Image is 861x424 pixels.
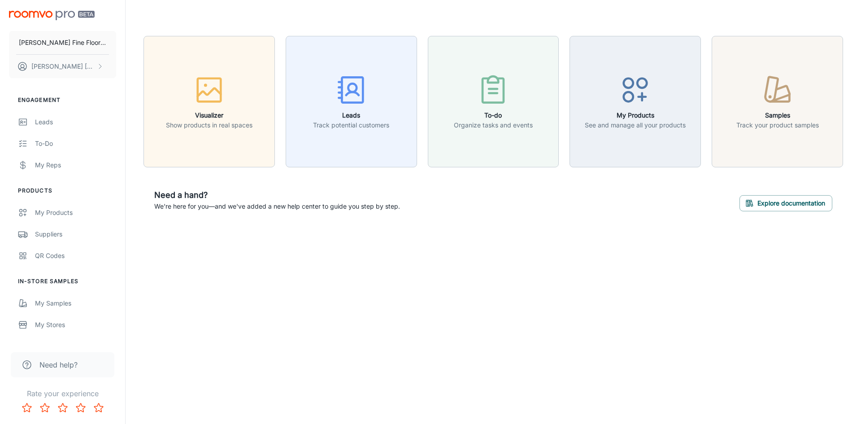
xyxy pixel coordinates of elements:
[154,201,400,211] p: We're here for you—and we've added a new help center to guide you step by step.
[35,117,116,127] div: Leads
[19,38,106,48] p: [PERSON_NAME] Fine Floors, Inc
[428,36,559,167] button: To-doOrganize tasks and events
[313,110,389,120] h6: Leads
[35,139,116,149] div: To-do
[9,55,116,78] button: [PERSON_NAME] [PERSON_NAME]
[35,208,116,218] div: My Products
[166,110,252,120] h6: Visualizer
[739,195,832,211] button: Explore documentation
[736,110,819,120] h6: Samples
[154,189,400,201] h6: Need a hand?
[585,120,686,130] p: See and manage all your products
[736,120,819,130] p: Track your product samples
[166,120,252,130] p: Show products in real spaces
[428,96,559,105] a: To-doOrganize tasks and events
[35,160,116,170] div: My Reps
[454,110,533,120] h6: To-do
[35,251,116,261] div: QR Codes
[9,11,95,20] img: Roomvo PRO Beta
[286,96,417,105] a: LeadsTrack potential customers
[9,31,116,54] button: [PERSON_NAME] Fine Floors, Inc
[454,120,533,130] p: Organize tasks and events
[712,36,843,167] button: SamplesTrack your product samples
[313,120,389,130] p: Track potential customers
[585,110,686,120] h6: My Products
[739,198,832,207] a: Explore documentation
[570,96,701,105] a: My ProductsSee and manage all your products
[286,36,417,167] button: LeadsTrack potential customers
[143,36,275,167] button: VisualizerShow products in real spaces
[35,229,116,239] div: Suppliers
[712,96,843,105] a: SamplesTrack your product samples
[570,36,701,167] button: My ProductsSee and manage all your products
[31,61,95,71] p: [PERSON_NAME] [PERSON_NAME]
